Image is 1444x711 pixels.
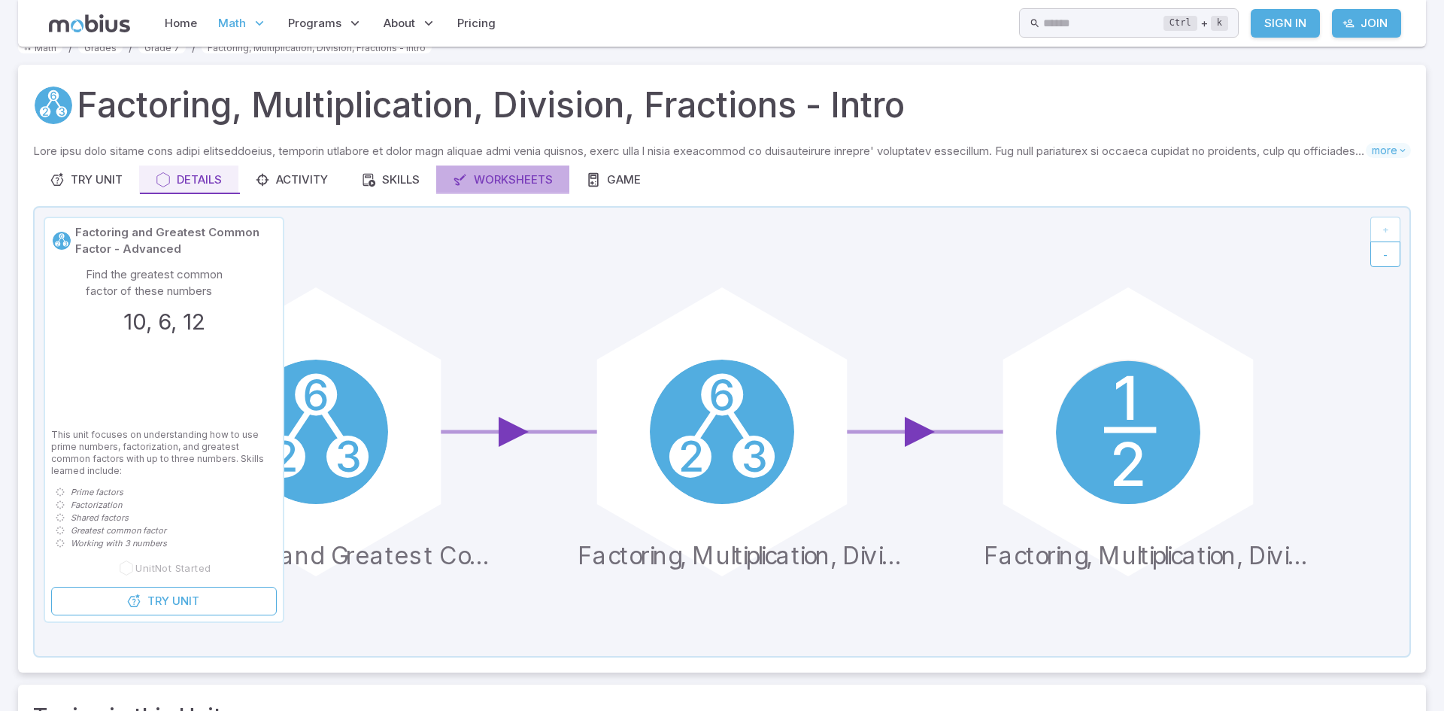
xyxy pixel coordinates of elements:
[156,172,222,188] div: Details
[1332,9,1401,38] a: Join
[123,305,205,339] h3: 10, 6, 12
[138,42,186,53] a: Grade 7
[218,15,246,32] span: Math
[18,42,62,53] a: Math
[160,6,202,41] a: Home
[1163,16,1197,31] kbd: Ctrl
[288,15,341,32] span: Programs
[1211,16,1228,31] kbd: k
[384,15,415,32] span: About
[171,541,508,576] span: Factoring and Greatest Common Factor - Advanced
[71,512,129,524] p: Shared factors
[1370,242,1400,267] button: -
[1163,14,1228,32] div: +
[453,172,553,188] div: Worksheets
[75,224,277,257] p: Factoring and Greatest Common Factor - Advanced
[578,541,915,576] span: Factoring, Multiplication, Division, Fractions - Intro
[586,172,641,188] div: Game
[18,39,1426,56] nav: breadcrumb
[51,429,277,477] p: This unit focuses on understanding how to use prime numbers, factorization, and greatest common f...
[78,42,123,53] a: Grades
[51,587,277,615] a: TryUnit
[255,172,328,188] div: Activity
[71,499,122,512] p: Factorization
[192,39,196,56] li: /
[129,39,132,56] li: /
[77,80,905,131] h1: Factoring, Multiplication, Division, Fractions - Intro
[33,143,1366,160] p: Lore ipsu dolo sitame cons adipi elitseddoeius, temporin utlabore et dolor magn aliquae admi veni...
[71,537,167,550] p: Working with 3 numbers
[135,561,211,575] span: Unit Not Started
[33,85,74,126] a: Factors/Primes
[86,266,242,299] p: Find the greatest common factor of these numbers
[51,230,72,251] a: Factors/Primes
[453,6,500,41] a: Pricing
[172,593,199,609] span: Unit
[50,172,123,188] div: Try Unit
[147,593,169,609] span: Try
[71,486,123,499] p: Prime factors
[361,172,420,188] div: Skills
[71,524,166,537] p: Greatest common factor
[202,42,432,53] a: Factoring, Multiplication, Division, Fractions - Intro
[984,541,1321,576] span: Factoring, Multiplication, Division, Fractions - Practice
[68,39,72,56] li: /
[1251,9,1320,38] a: Sign In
